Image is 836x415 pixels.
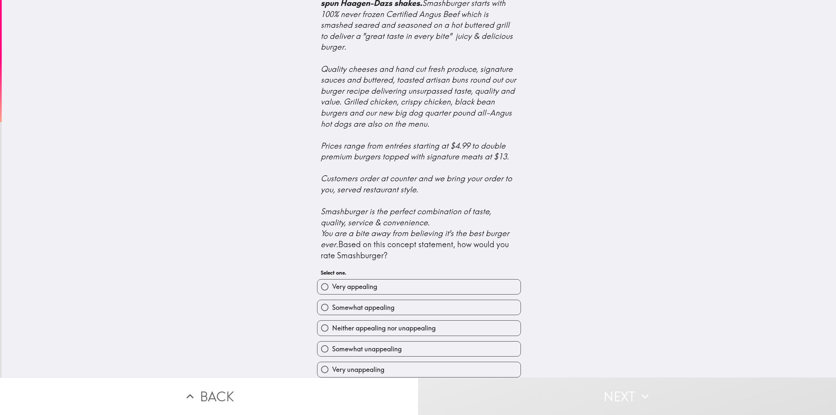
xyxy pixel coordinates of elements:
[332,365,384,374] span: Very unappealing
[317,342,521,356] button: Somewhat unappealing
[317,321,521,335] button: Neither appealing nor unappealing
[418,377,836,415] button: Next
[332,282,377,291] span: Very appealing
[317,362,521,377] button: Very unappealing
[332,324,436,333] span: Neither appealing nor unappealing
[332,303,394,312] span: Somewhat appealing
[332,344,402,354] span: Somewhat unappealing
[317,279,521,294] button: Very appealing
[321,269,517,276] h6: Select one.
[317,300,521,315] button: Somewhat appealing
